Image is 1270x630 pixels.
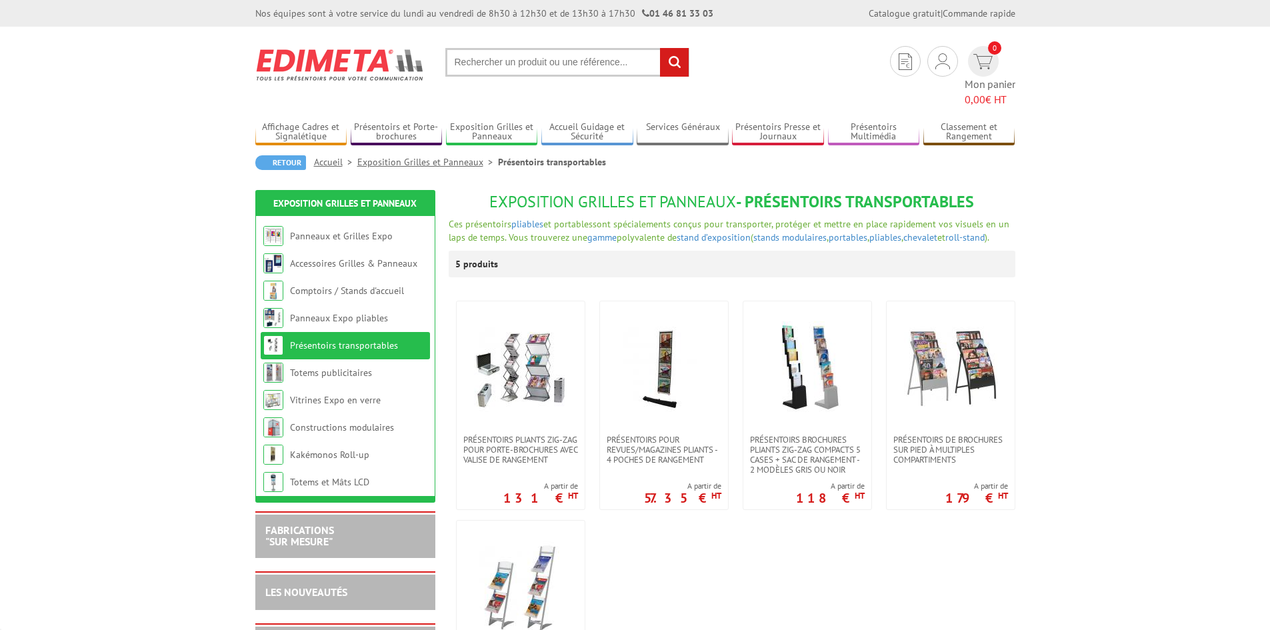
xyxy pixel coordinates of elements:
[449,218,1009,243] font: et portables
[255,7,713,20] div: Nos équipes sont à votre service du lundi au vendredi de 8h30 à 12h30 et de 13h30 à 17h30
[449,218,1009,243] span: sont spécialements conçus pour transporter, protéger et mettre en place rapidement vos visuels en...
[607,435,721,465] span: Présentoirs pour revues/magazines pliants - 4 poches de rangement
[965,93,985,106] span: 0,00
[498,155,606,169] li: Présentoirs transportables
[290,230,393,242] a: Panneaux et Grilles Expo
[290,421,394,433] a: Constructions modulaires
[263,472,283,492] img: Totems et Mâts LCD
[869,231,901,243] a: pliables
[899,53,912,70] img: devis rapide
[541,121,633,143] a: Accueil Guidage et Sécurité
[761,321,854,415] img: Présentoirs brochures pliants Zig-Zag compacts 5 cases + sac de rangement - 2 Modèles Gris ou Noir
[965,92,1015,107] span: € HT
[869,7,941,19] a: Catalogue gratuit
[711,490,721,501] sup: HT
[750,435,865,475] span: Présentoirs brochures pliants Zig-Zag compacts 5 cases + sac de rangement - 2 Modèles Gris ou Noir
[449,193,1015,211] h1: - Présentoirs transportables
[796,494,865,502] p: 118 €
[457,435,585,465] a: Présentoirs pliants Zig-Zag pour porte-brochures avec valise de rangement
[463,435,578,465] span: Présentoirs pliants Zig-Zag pour porte-brochures avec valise de rangement
[357,156,498,168] a: Exposition Grilles et Panneaux
[796,481,865,491] span: A partir de
[255,121,347,143] a: Affichage Cadres et Signalétique
[290,367,372,379] a: Totems publicitaires
[265,585,347,599] a: LES NOUVEAUTÉS
[290,312,388,324] a: Panneaux Expo pliables
[511,218,543,230] a: pliables
[945,231,985,243] a: roll-stand
[255,40,425,89] img: Edimeta
[945,481,1008,491] span: A partir de
[660,48,689,77] input: rechercher
[314,156,357,168] a: Accueil
[945,494,1008,502] p: 179 €
[943,7,1015,19] a: Commande rapide
[503,481,578,491] span: A partir de
[904,321,997,415] img: Présentoirs de brochures sur pied à multiples compartiments
[829,231,867,243] a: portables
[568,490,578,501] sup: HT
[263,281,283,301] img: Comptoirs / Stands d'accueil
[290,449,369,461] a: Kakémonos Roll-up
[449,218,511,230] span: Ces présentoirs
[751,231,989,243] span: ( , , , et ).
[273,197,417,209] a: Exposition Grilles et Panneaux
[965,77,1015,107] span: Mon panier
[869,7,1015,20] div: |
[255,155,306,170] a: Retour
[743,435,871,475] a: Présentoirs brochures pliants Zig-Zag compacts 5 cases + sac de rangement - 2 Modèles Gris ou Noir
[290,476,369,488] a: Totems et Mâts LCD
[474,321,567,415] img: Présentoirs pliants Zig-Zag pour porte-brochures avec valise de rangement
[290,285,404,297] a: Comptoirs / Stands d'accueil
[446,121,538,143] a: Exposition Grilles et Panneaux
[617,321,711,415] img: Présentoirs pour revues/magazines pliants - 4 poches de rangement
[265,523,334,549] a: FABRICATIONS"Sur Mesure"
[677,231,751,243] a: stand d’exposition
[263,445,283,465] img: Kakémonos Roll-up
[600,435,728,465] a: Présentoirs pour revues/magazines pliants - 4 poches de rangement
[923,121,1015,143] a: Classement et Rangement
[263,417,283,437] img: Constructions modulaires
[263,253,283,273] img: Accessoires Grilles & Panneaux
[290,339,398,351] a: Présentoirs transportables
[263,335,283,355] img: Présentoirs transportables
[887,435,1015,465] a: Présentoirs de brochures sur pied à multiples compartiments
[753,231,827,243] a: stands modulaires
[732,121,824,143] a: Présentoirs Presse et Journaux
[965,46,1015,107] a: devis rapide 0 Mon panier 0,00€ HT
[828,121,920,143] a: Présentoirs Multimédia
[935,53,950,69] img: devis rapide
[642,7,713,19] strong: 01 46 81 33 03
[644,494,721,502] p: 57.35 €
[489,191,736,212] span: Exposition Grilles et Panneaux
[637,121,729,143] a: Services Généraux
[988,41,1001,55] span: 0
[587,231,617,243] a: gamme
[855,490,865,501] sup: HT
[893,435,1008,465] span: Présentoirs de brochures sur pied à multiples compartiments
[998,490,1008,501] sup: HT
[903,231,937,243] a: chevalet
[644,481,721,491] span: A partir de
[455,251,505,277] p: 5 produits
[290,257,417,269] a: Accessoires Grilles & Panneaux
[290,394,381,406] a: Vitrines Expo en verre
[263,390,283,410] img: Vitrines Expo en verre
[351,121,443,143] a: Présentoirs et Porte-brochures
[503,494,578,502] p: 131 €
[445,48,689,77] input: Rechercher un produit ou une référence...
[263,363,283,383] img: Totems publicitaires
[973,54,993,69] img: devis rapide
[263,226,283,246] img: Panneaux et Grilles Expo
[263,308,283,328] img: Panneaux Expo pliables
